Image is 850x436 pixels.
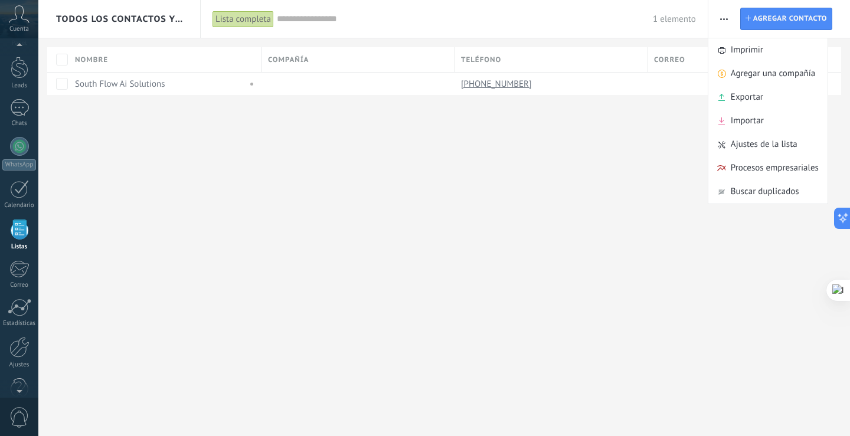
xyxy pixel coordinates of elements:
[731,156,819,180] span: Procesos empresariales
[9,25,29,33] span: Cuenta
[2,82,37,90] div: Leads
[731,133,797,156] span: Ajustes de la lista
[212,11,274,28] div: Lista completa
[461,54,501,65] span: Teléfono
[2,281,37,289] div: Correo
[654,54,685,65] span: Correo
[2,202,37,209] div: Calendario
[731,62,815,86] span: Agregar una compañía
[731,86,763,109] span: Exportar
[75,78,165,90] a: South Flow Ai Solutions
[731,180,799,204] span: Buscar duplicados
[2,320,37,327] div: Estadísticas
[715,8,733,30] button: Más
[2,243,37,251] div: Listas
[653,14,696,25] span: 1 elemento
[2,361,37,369] div: Ajustes
[731,38,763,62] span: Imprimir
[740,8,832,30] a: Agregar contacto
[753,8,827,29] span: Agregar contacto
[2,120,37,127] div: Chats
[75,54,108,65] span: Nombre
[56,14,184,25] span: Todos los contactos y empresas
[731,109,764,133] span: Importar
[268,54,309,65] span: Compañía
[708,62,828,86] a: Agregar una compañía
[2,159,36,171] div: WhatsApp
[461,78,534,89] a: [PHONE_NUMBER]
